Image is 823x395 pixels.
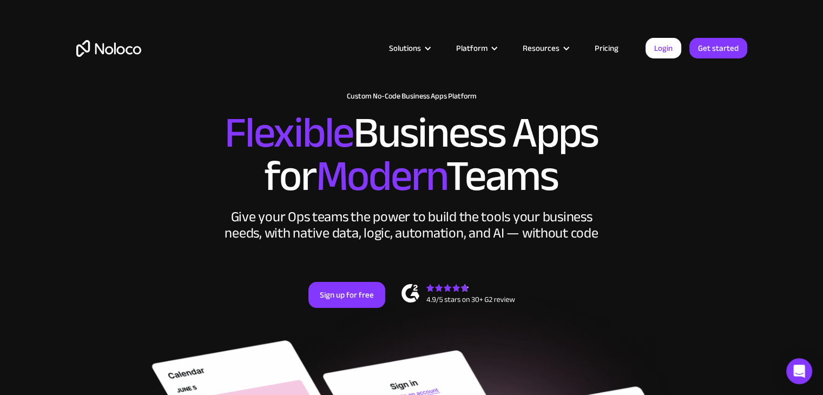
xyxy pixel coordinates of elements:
h2: Business Apps for Teams [76,111,747,198]
div: Resources [523,41,559,55]
div: Resources [509,41,581,55]
a: home [76,40,141,57]
span: Flexible [225,93,353,173]
a: Sign up for free [308,282,385,308]
a: Login [646,38,681,58]
a: Get started [689,38,747,58]
div: Solutions [376,41,443,55]
div: Platform [456,41,488,55]
a: Pricing [581,41,632,55]
div: Platform [443,41,509,55]
span: Modern [315,136,446,216]
div: Solutions [389,41,421,55]
div: Give your Ops teams the power to build the tools your business needs, with native data, logic, au... [222,209,601,241]
div: Open Intercom Messenger [786,358,812,384]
